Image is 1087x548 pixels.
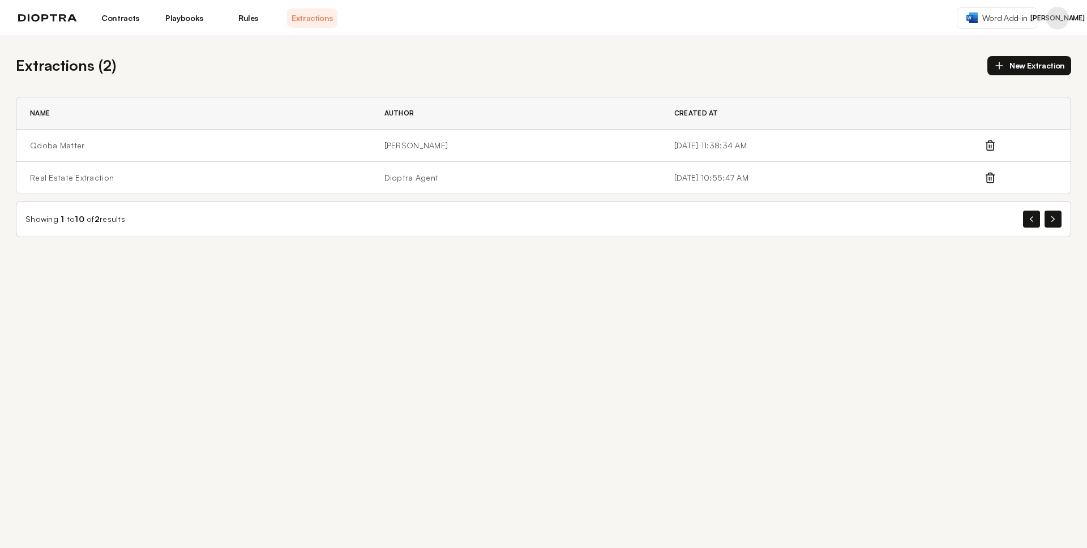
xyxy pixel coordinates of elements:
[957,7,1037,29] a: Word Add-in
[1046,7,1069,29] div: Jacques Arnoux
[95,8,145,28] a: Contracts
[987,56,1071,75] button: New Extraction
[661,162,984,194] td: [DATE] 10:55:47 AM
[966,12,978,23] img: word
[982,12,1028,24] span: Word Add-in
[16,97,371,130] th: Name
[661,97,984,130] th: Created At
[371,162,661,194] td: Dioptra Agent
[16,162,371,194] td: Real Estate Extraction
[223,8,273,28] a: Rules
[1046,7,1069,29] button: Profile menu
[1030,14,1084,23] span: [PERSON_NAME]
[18,14,77,22] img: logo
[61,214,64,224] span: 1
[371,97,661,130] th: Author
[25,213,125,225] div: Showing to of results
[371,130,661,162] td: [PERSON_NAME]
[1045,211,1062,228] button: Next
[16,130,371,162] td: Qdoba Matter
[287,8,337,28] a: Extractions
[661,130,984,162] td: [DATE] 11:38:34 AM
[159,8,209,28] a: Playbooks
[1023,211,1040,228] button: Previous
[95,214,100,224] span: 2
[16,54,116,76] h2: Extractions ( 2 )
[75,214,84,224] span: 10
